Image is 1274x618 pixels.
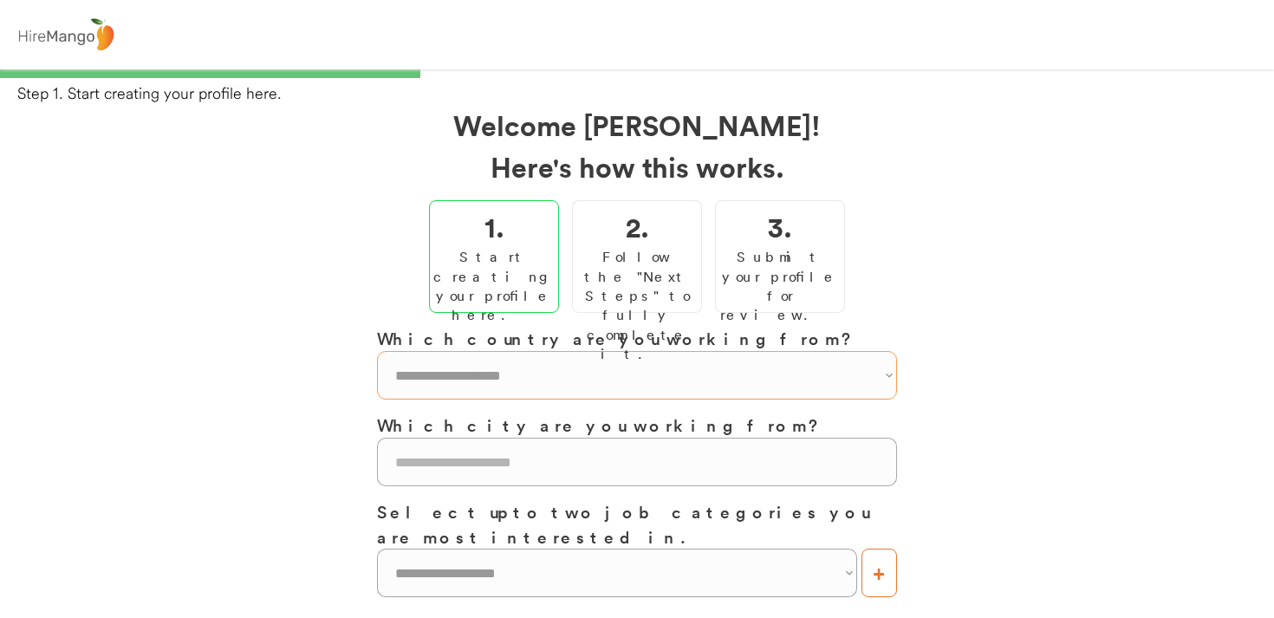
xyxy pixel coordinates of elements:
div: Step 1. Start creating your profile here. [17,82,1274,104]
div: Start creating your profile here. [433,247,555,325]
h2: 3. [768,205,792,247]
img: logo%20-%20hiremango%20gray.png [13,15,119,55]
div: Follow the "Next Steps" to fully complete it. [577,247,697,363]
div: Submit your profile for review. [720,247,840,325]
div: 33% [3,69,1271,78]
h3: Which city are you working from? [377,413,897,438]
h2: 2. [626,205,649,247]
button: + [861,549,897,597]
h2: 1. [484,205,504,247]
h3: Which country are you working from? [377,326,897,351]
h3: Select up to two job categories you are most interested in. [377,499,897,549]
h2: Welcome [PERSON_NAME]! Here's how this works. [377,104,897,187]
